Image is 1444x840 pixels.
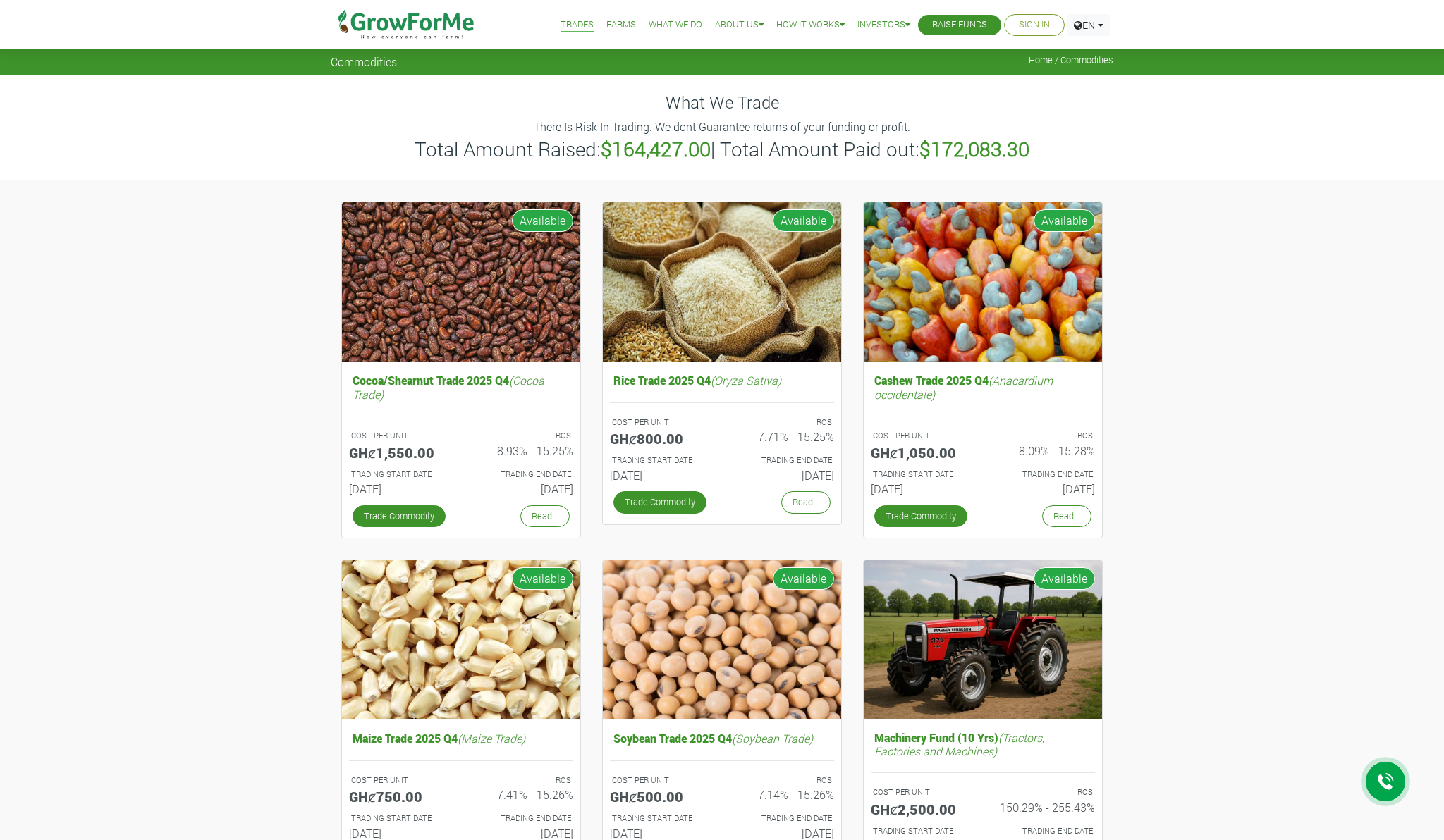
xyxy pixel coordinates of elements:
[342,202,580,362] img: growforme image
[349,482,451,495] h6: [DATE]
[349,728,573,748] h5: Maize Trade 2025 Q4
[458,731,525,746] i: (Maize Trade)
[733,469,834,482] h6: [DATE]
[353,505,446,527] a: Trade Commodity
[873,469,970,481] p: Estimated Trading Start Date
[333,118,1111,135] p: There Is Risk In Trading. We dont Guarantee returns of your funding or profit.
[520,505,570,527] a: Read...
[773,567,834,590] span: Available
[603,560,841,720] img: growforme image
[993,482,1095,495] h6: [DATE]
[601,136,711,162] b: $164,427.00
[932,18,987,32] a: Raise Funds
[333,137,1111,161] h3: Total Amount Raised: | Total Amount Paid out:
[610,469,711,482] h6: [DATE]
[603,202,841,362] img: growforme image
[919,136,1029,162] b: $172,083.30
[735,774,832,786] p: ROS
[1067,14,1110,36] a: EN
[610,728,834,748] h5: Soybean Trade 2025 Q4
[349,827,451,840] h6: [DATE]
[512,567,573,590] span: Available
[874,373,1053,401] i: (Anacardium occidentale)
[472,788,573,801] h6: 7.41% - 15.26%
[732,731,813,746] i: (Soybean Trade)
[610,370,834,390] h5: Rice Trade 2025 Q4
[349,370,573,404] h5: Cocoa/Shearnut Trade 2025 Q4
[874,730,1044,758] i: (Tractors, Factories and Machines)
[610,430,711,447] h5: GHȼ800.00
[781,491,831,513] a: Read...
[735,455,832,467] p: Estimated Trading End Date
[873,786,970,798] p: COST PER UNIT
[871,370,1095,404] h5: Cashew Trade 2025 Q4
[996,430,1093,442] p: ROS
[871,444,972,461] h5: GHȼ1,050.00
[649,18,702,32] a: What We Do
[996,469,1093,481] p: Estimated Trading End Date
[1042,505,1091,527] a: Read...
[874,505,967,527] a: Trade Commodity
[871,370,1095,501] a: Cashew Trade 2025 Q4(Anacardium occidentale) COST PER UNIT GHȼ1,050.00 ROS 8.09% - 15.28% TRADING...
[864,202,1102,362] img: growforme image
[857,18,910,32] a: Investors
[711,373,781,388] i: (Oryza Sativa)
[871,482,972,495] h6: [DATE]
[349,788,451,805] h5: GHȼ750.00
[351,774,448,786] p: COST PER UNIT
[349,370,573,501] a: Cocoa/Shearnut Trade 2025 Q4(Cocoa Trade) COST PER UNIT GHȼ1,550.00 ROS 8.93% - 15.25% TRADING ST...
[1019,18,1050,32] a: Sign In
[612,774,709,786] p: COST PER UNIT
[612,813,709,824] p: Estimated Trading Start Date
[331,92,1113,113] h4: What We Trade
[472,827,573,840] h6: [DATE]
[1034,209,1095,232] span: Available
[610,827,711,840] h6: [DATE]
[993,801,1095,814] h6: 150.29% - 255.43%
[474,430,571,442] p: ROS
[474,774,571,786] p: ROS
[610,370,834,488] a: Rice Trade 2025 Q4(Oryza Sativa) COST PER UNIT GHȼ800.00 ROS 7.71% - 15.25% TRADING START DATE [D...
[474,813,571,824] p: Estimated Trading End Date
[351,469,448,481] p: Estimated Trading Start Date
[606,18,636,32] a: Farms
[1029,55,1113,66] span: Home / Commodities
[873,430,970,442] p: COST PER UNIT
[472,444,573,457] h6: 8.93% - 15.25%
[1034,567,1095,590] span: Available
[864,560,1102,719] img: growforme image
[472,482,573,495] h6: [DATE]
[353,373,544,401] i: (Cocoa Trade)
[349,444,451,461] h5: GHȼ1,550.00
[735,416,832,428] p: ROS
[735,813,832,824] p: Estimated Trading End Date
[776,18,845,32] a: How it Works
[561,18,594,32] a: Trades
[351,813,448,824] p: Estimated Trading Start Date
[873,825,970,837] p: Estimated Trading Start Date
[733,788,834,801] h6: 7.14% - 15.26%
[342,560,580,720] img: growforme image
[331,55,397,68] span: Commodities
[715,18,764,32] a: About Us
[733,430,834,443] h6: 7.71% - 15.25%
[733,827,834,840] h6: [DATE]
[612,416,709,428] p: COST PER UNIT
[871,727,1095,761] h5: Machinery Fund (10 Yrs)
[773,209,834,232] span: Available
[610,788,711,805] h5: GHȼ500.00
[996,786,1093,798] p: ROS
[613,491,706,513] a: Trade Commodity
[512,209,573,232] span: Available
[351,430,448,442] p: COST PER UNIT
[996,825,1093,837] p: Estimated Trading End Date
[612,455,709,467] p: Estimated Trading Start Date
[474,469,571,481] p: Estimated Trading End Date
[871,801,972,817] h5: GHȼ2,500.00
[993,444,1095,457] h6: 8.09% - 15.28%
